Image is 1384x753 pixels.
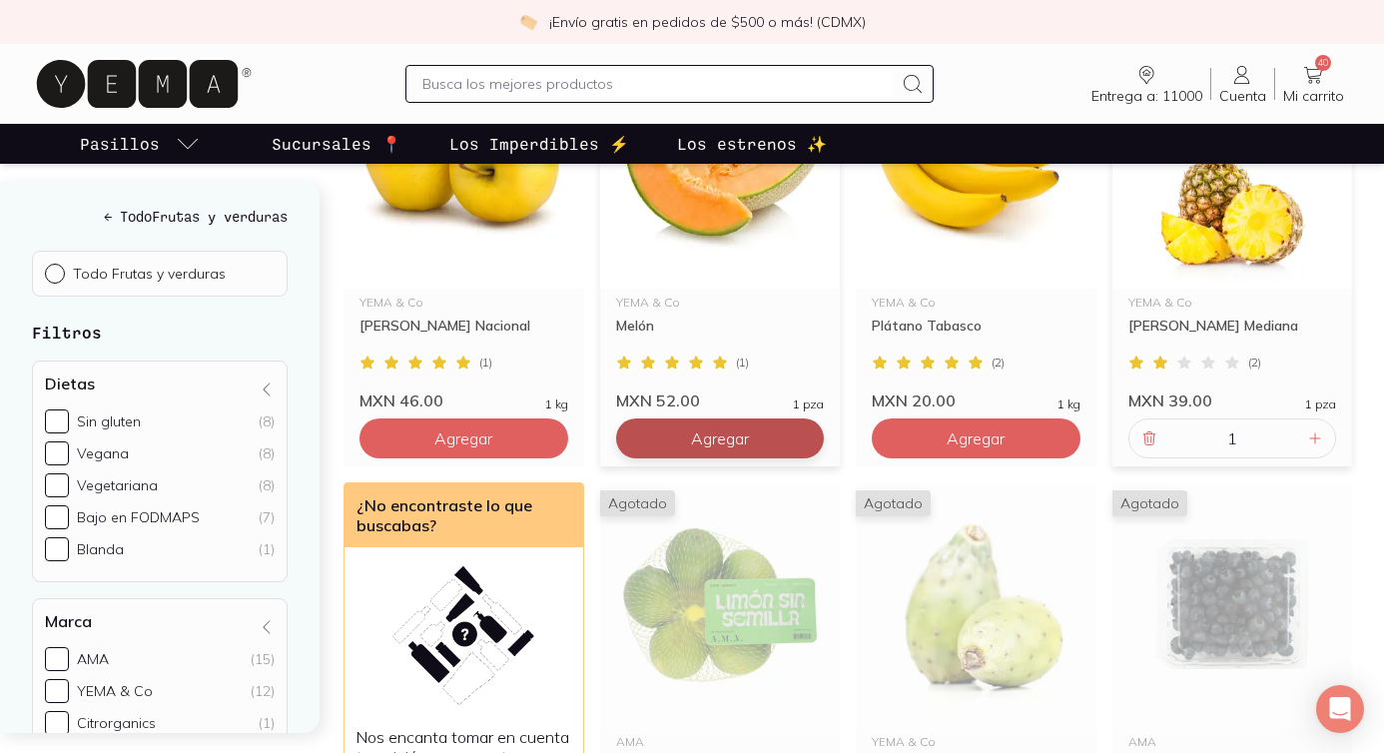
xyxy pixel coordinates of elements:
[434,428,492,448] span: Agregar
[1211,63,1274,105] a: Cuenta
[856,490,931,516] span: Agotado
[45,611,92,631] h4: Marca
[872,317,1080,353] div: Plátano Tabasco
[45,647,69,671] input: AMA(15)
[1083,63,1210,105] a: Entrega a: 11000
[616,418,825,458] button: Agregar
[32,323,102,342] strong: Filtros
[268,124,405,164] a: Sucursales 📍
[1305,398,1336,410] span: 1 pza
[45,374,95,393] h4: Dietas
[600,43,841,410] a: melonYEMA & CoMelón(1)MXN 52.001 pza
[422,72,893,96] input: Busca los mejores productos
[872,736,1080,748] div: YEMA & Co
[32,361,288,582] div: Dietas
[45,409,69,433] input: Sin gluten(8)
[1128,297,1337,309] div: YEMA & Co
[251,650,275,668] div: (15)
[344,43,584,410] a: manzana amarilla nacionalYEMA & Co[PERSON_NAME] Nacional(1)MXN 46.001 kg
[616,297,825,309] div: YEMA & Co
[1112,482,1353,728] img: Mora Azul 1
[1219,87,1266,105] span: Cuenta
[479,357,492,369] span: ( 1 )
[600,43,841,289] img: melon
[600,482,841,728] img: Limon Sin Semilla Malla AMA
[73,265,226,283] p: Todo Frutas y verduras
[1128,317,1337,353] div: [PERSON_NAME] Mediana
[45,711,69,735] input: Citrorganics(1)
[77,508,200,526] div: Bajo en FODMAPS
[77,714,156,732] div: Citrorganics
[449,132,629,156] p: Los Imperdibles ⚡️
[344,43,584,289] img: manzana amarilla nacional
[1128,390,1212,410] span: MXN 39.00
[445,124,633,164] a: Los Imperdibles ⚡️
[77,412,141,430] div: Sin gluten
[45,473,69,497] input: Vegetariana(8)
[359,390,443,410] span: MXN 46.00
[736,357,749,369] span: ( 1 )
[345,483,583,547] div: ¿No encontraste lo que buscabas?
[45,441,69,465] input: Vegana(8)
[549,12,866,32] p: ¡Envío gratis en pedidos de $500 o más! (CDMX)
[45,505,69,529] input: Bajo en FODMAPS(7)
[259,508,275,526] div: (7)
[616,736,825,748] div: AMA
[359,297,568,309] div: YEMA & Co
[519,13,537,31] img: check
[1315,55,1331,71] span: 40
[616,317,825,353] div: Melón
[947,428,1005,448] span: Agregar
[259,444,275,462] div: (8)
[992,357,1005,369] span: ( 2 )
[600,490,675,516] span: Agotado
[1112,43,1353,410] a: Piña Miel Mediana - 1 pieza, fresco, natural, productores localesYEMA & Co[PERSON_NAME] Mediana(2...
[872,297,1080,309] div: YEMA & Co
[1283,87,1344,105] span: Mi carrito
[793,398,824,410] span: 1 pza
[77,682,153,700] div: YEMA & Co
[76,124,204,164] a: pasillo-todos-link
[856,43,1096,289] img: Plátano Tabasco
[616,390,700,410] span: MXN 52.00
[77,540,124,558] div: Blanda
[77,650,109,668] div: AMA
[1091,87,1202,105] span: Entrega a: 11000
[32,206,288,227] h5: ← Todo Frutas y verduras
[856,43,1096,410] a: Plátano TabascoYEMA & CoPlátano Tabasco(2)MXN 20.001 kg
[80,132,160,156] p: Pasillos
[77,476,158,494] div: Vegetariana
[259,714,275,732] div: (1)
[359,317,568,353] div: [PERSON_NAME] Nacional
[45,679,69,703] input: YEMA & Co(12)
[259,476,275,494] div: (8)
[872,418,1080,458] button: Agregar
[359,418,568,458] button: Agregar
[545,398,568,410] span: 1 kg
[1316,685,1364,733] div: Open Intercom Messenger
[45,537,69,561] input: Blanda(1)
[32,206,288,227] a: ← TodoFrutas y verduras
[691,428,749,448] span: Agregar
[1112,490,1187,516] span: Agotado
[872,390,956,410] span: MXN 20.00
[1275,63,1352,105] a: 40Mi carrito
[1128,736,1337,748] div: AMA
[251,682,275,700] div: (12)
[259,540,275,558] div: (1)
[856,482,1096,728] img: Tuna Verde
[677,132,827,156] p: Los estrenos ✨
[272,132,401,156] p: Sucursales 📍
[1248,357,1261,369] span: ( 2 )
[259,412,275,430] div: (8)
[1112,43,1353,289] img: Piña Miel Mediana - 1 pieza, fresco, natural, productores locales
[77,444,129,462] div: Vegana
[673,124,831,164] a: Los estrenos ✨
[1057,398,1080,410] span: 1 kg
